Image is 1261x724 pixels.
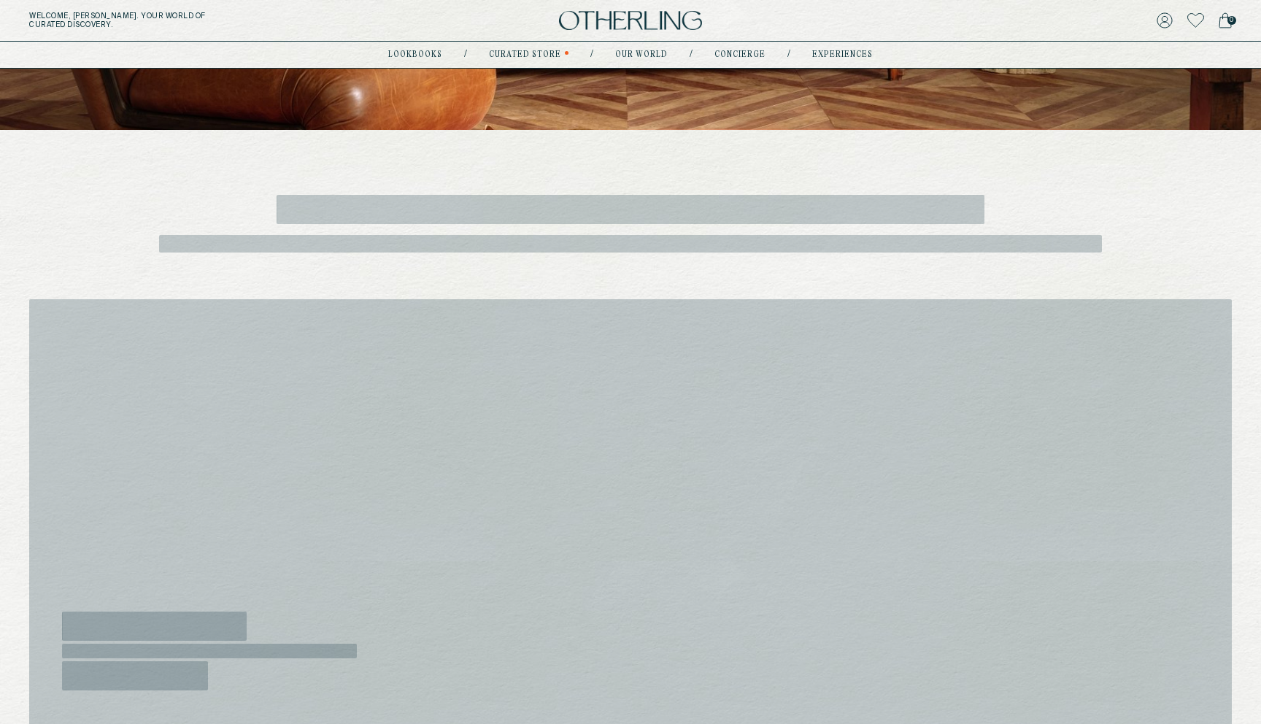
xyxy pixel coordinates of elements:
a: Our world [615,51,668,58]
span: ‌ [159,235,1103,253]
a: concierge [714,51,766,58]
a: Curated store [489,51,561,58]
span: ‌ [62,644,357,658]
span: ‌ [62,612,247,641]
div: / [690,49,693,61]
a: lookbooks [388,51,442,58]
h5: Welcome, [PERSON_NAME] . Your world of curated discovery. [29,12,390,29]
span: ‌ [62,661,208,690]
a: experiences [812,51,873,58]
div: / [464,49,467,61]
div: / [590,49,593,61]
span: ‌ [277,195,984,224]
img: logo [559,11,702,31]
span: 0 [1227,16,1236,25]
a: 0 [1219,10,1232,31]
div: / [787,49,790,61]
